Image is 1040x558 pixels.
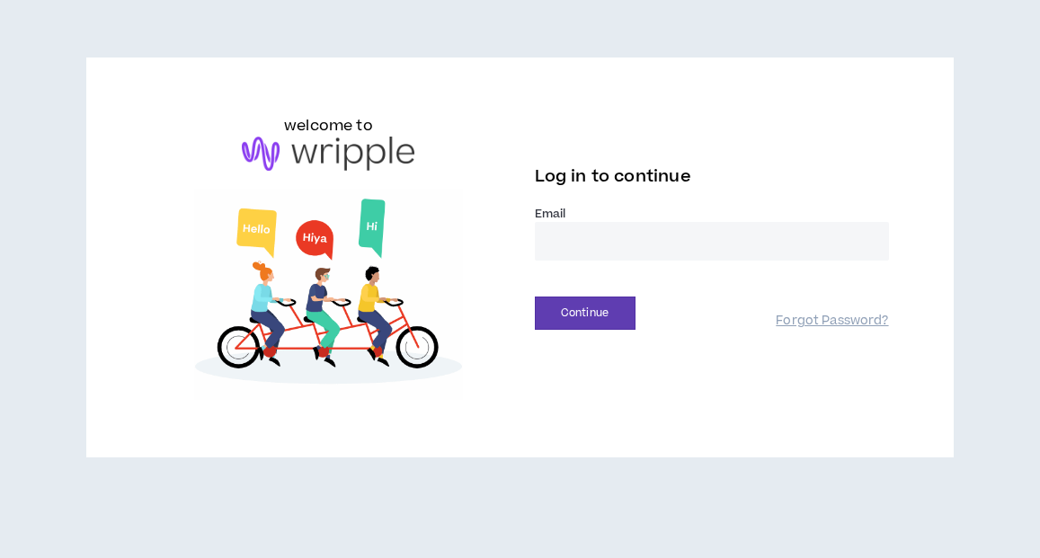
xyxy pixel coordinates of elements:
[151,189,505,401] img: Welcome to Wripple
[535,206,889,222] label: Email
[284,115,373,137] h6: welcome to
[776,313,888,330] a: Forgot Password?
[242,137,414,171] img: logo-brand.png
[535,165,691,188] span: Log in to continue
[535,297,636,330] button: Continue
